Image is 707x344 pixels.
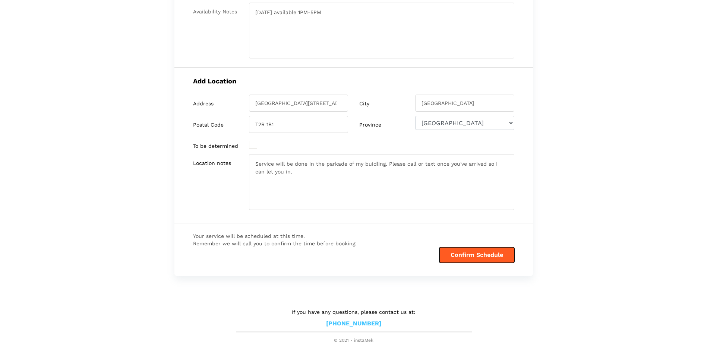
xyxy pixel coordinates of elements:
[193,143,238,149] label: To be determined
[326,320,381,328] a: [PHONE_NUMBER]
[236,308,471,316] p: If you have any questions, please contact us at:
[193,232,357,248] span: Your service will be scheduled at this time. Remember we will call you to confirm the time before...
[193,122,224,128] label: Postal Code
[193,77,514,85] h5: Add Location
[193,101,214,107] label: Address
[359,101,369,107] label: City
[359,122,381,128] label: Province
[193,9,237,15] label: Availability Notes
[439,247,514,263] button: Confirm Schedule
[236,338,471,344] span: © 2021 - instaMek
[193,160,231,166] label: Location notes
